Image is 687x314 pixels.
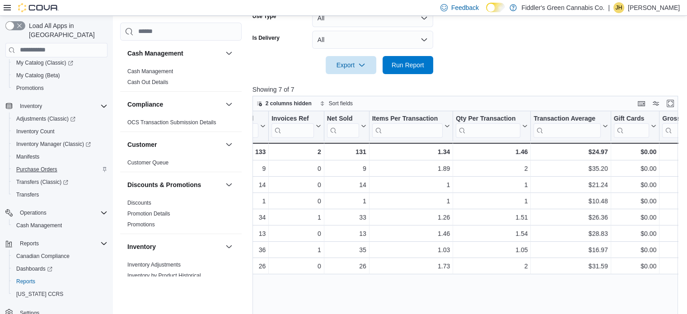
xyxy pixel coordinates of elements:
span: Purchase Orders [16,166,57,173]
a: Inventory Adjustments [127,262,181,268]
div: $0.00 [613,179,656,190]
div: Transaction Average [533,114,600,137]
button: Inventory [224,241,234,252]
button: Enter fullscreen [665,98,676,109]
button: Invoices Ref [271,114,321,137]
span: Reports [20,240,39,247]
span: Cash Management [16,222,62,229]
div: Qty Per Transaction [456,114,520,137]
a: Inventory Count [13,126,58,137]
label: Use Type [252,13,276,20]
div: 1 [271,244,321,255]
a: Discounts [127,200,151,206]
div: Invoices Ref [271,114,313,123]
div: Net Sold [327,114,359,123]
span: Purchase Orders [13,164,107,175]
span: Reports [13,276,107,287]
span: Dashboards [13,263,107,274]
button: Inventory [16,101,46,112]
div: 9 [327,163,366,174]
a: Customer Queue [127,159,168,166]
button: Promotions [9,82,111,94]
div: 0 [271,163,321,174]
button: Customer [127,140,222,149]
input: Dark Mode [486,3,505,12]
button: Gift Cards [613,114,656,137]
button: Net Sold [327,114,366,137]
div: $24.97 [533,146,608,157]
a: Promotions [127,221,155,228]
span: Reports [16,278,35,285]
h3: Discounts & Promotions [127,180,201,189]
a: Inventory by Product Historical [127,272,201,279]
div: Gift Card Sales [613,114,649,137]
span: JH [616,2,622,13]
div: Items Per Transaction [372,114,443,137]
span: Inventory Count [13,126,107,137]
div: $0.00 [613,146,656,157]
span: My Catalog (Beta) [13,70,107,81]
button: Cash Management [127,49,222,58]
span: Inventory Manager (Classic) [13,139,107,150]
div: $0.00 [613,261,656,272]
div: 0 [271,196,321,206]
div: $21.24 [533,179,608,190]
span: Promotion Details [127,210,170,217]
button: Items Per Transaction [372,114,450,137]
a: OCS Transaction Submission Details [127,119,216,126]
div: 2 [456,163,528,174]
span: Discounts [127,199,151,206]
button: Manifests [9,150,111,163]
a: Transfers [13,189,42,200]
a: [US_STATE] CCRS [13,289,67,300]
span: Adjustments (Classic) [16,115,75,122]
div: 0 [271,228,321,239]
a: Transfers (Classic) [13,177,72,187]
button: Discounts & Promotions [127,180,222,189]
div: 131 [327,146,366,157]
span: Transfers [13,189,107,200]
div: $0.00 [613,163,656,174]
span: [US_STATE] CCRS [16,291,63,298]
label: Is Delivery [252,34,280,42]
button: Purchase Orders [9,163,111,176]
span: Manifests [16,153,39,160]
div: Joel Herrington [613,2,624,13]
span: Dashboards [16,265,52,272]
span: Cash Out Details [127,79,168,86]
span: Cash Management [127,68,173,75]
div: 133 [213,146,266,157]
button: Discounts & Promotions [224,179,234,190]
button: Reports [2,237,111,250]
p: Showing 7 of 7 [252,85,682,94]
div: 13 [213,228,266,239]
span: Inventory Manager (Classic) [16,141,91,148]
div: $16.97 [533,244,608,255]
div: 1 [372,179,450,190]
button: Reports [16,238,42,249]
div: 1.03 [372,244,450,255]
button: Compliance [127,100,222,109]
div: 1.34 [372,146,450,157]
div: 1.05 [456,244,528,255]
button: Compliance [224,99,234,110]
div: Invoices Sold [213,114,258,137]
span: My Catalog (Classic) [13,57,107,68]
button: Canadian Compliance [9,250,111,262]
button: Operations [2,206,111,219]
button: Inventory [2,100,111,112]
div: Cash Management [120,66,242,91]
div: $0.00 [613,212,656,223]
span: Inventory [20,103,42,110]
span: Reports [16,238,107,249]
div: Items Per Transaction [372,114,443,123]
span: Inventory Count [16,128,55,135]
div: 2 [456,261,528,272]
button: Keyboard shortcuts [636,98,647,109]
div: 1.51 [456,212,528,223]
div: Transaction Average [533,114,600,123]
div: Invoices Ref [271,114,313,137]
a: My Catalog (Beta) [13,70,64,81]
div: Compliance [120,117,242,131]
